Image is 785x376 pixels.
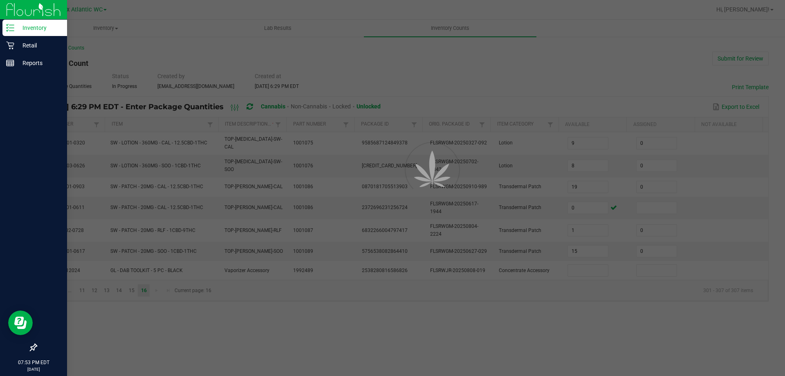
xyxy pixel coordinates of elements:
[6,59,14,67] inline-svg: Reports
[8,311,33,335] iframe: Resource center
[6,24,14,32] inline-svg: Inventory
[14,41,63,50] p: Retail
[4,359,63,366] p: 07:53 PM EDT
[14,23,63,33] p: Inventory
[14,58,63,68] p: Reports
[6,41,14,50] inline-svg: Retail
[4,366,63,372] p: [DATE]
